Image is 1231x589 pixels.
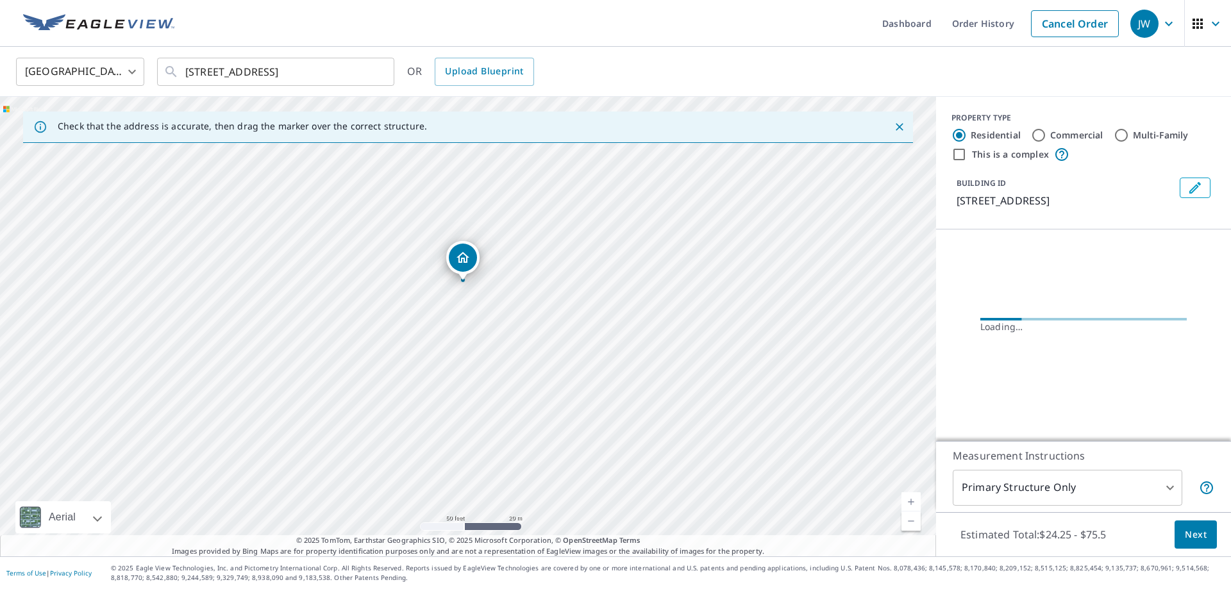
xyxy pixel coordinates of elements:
a: Upload Blueprint [435,58,533,86]
a: Current Level 19, Zoom Out [901,511,921,531]
div: Dropped pin, building 1, Residential property, 4346 N State Road 1 Ossian, IN 46777 [446,241,480,281]
img: EV Logo [23,14,174,33]
a: Terms of Use [6,568,46,577]
div: JW [1130,10,1159,38]
div: Aerial [45,501,80,533]
button: Edit building 1 [1180,178,1210,198]
span: © 2025 TomTom, Earthstar Geographics SIO, © 2025 Microsoft Corporation, © [296,535,641,546]
p: Check that the address is accurate, then drag the marker over the correct structure. [58,120,427,132]
label: This is a complex [972,148,1049,161]
div: Aerial [15,501,111,533]
p: Measurement Instructions [953,448,1214,463]
a: Cancel Order [1031,10,1119,37]
a: Current Level 19, Zoom In [901,492,921,511]
div: PROPERTY TYPE [951,112,1216,124]
p: © 2025 Eagle View Technologies, Inc. and Pictometry International Corp. All Rights Reserved. Repo... [111,563,1225,583]
div: [GEOGRAPHIC_DATA] [16,54,144,90]
label: Commercial [1050,129,1103,142]
a: OpenStreetMap [563,535,617,545]
input: Search by address or latitude-longitude [185,54,368,90]
p: BUILDING ID [957,178,1006,188]
div: Primary Structure Only [953,470,1182,506]
span: Your report will include only the primary structure on the property. For example, a detached gara... [1199,480,1214,495]
button: Next [1175,520,1217,549]
a: Terms [619,535,641,545]
div: OR [407,58,534,86]
p: [STREET_ADDRESS] [957,193,1175,208]
span: Next [1185,527,1207,543]
button: Close [891,119,908,135]
div: Loading… [980,320,1187,333]
p: | [6,569,92,577]
label: Multi-Family [1133,129,1189,142]
span: Upload Blueprint [445,63,523,79]
a: Privacy Policy [50,568,92,577]
label: Residential [971,129,1021,142]
p: Estimated Total: $24.25 - $75.5 [950,520,1117,549]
